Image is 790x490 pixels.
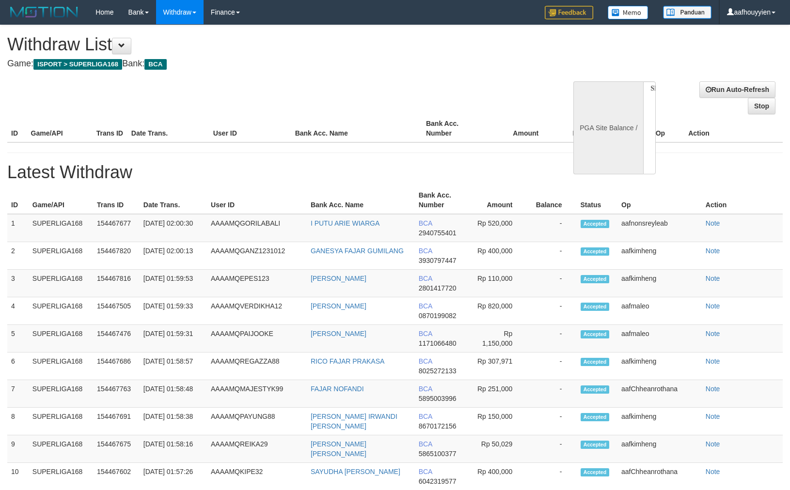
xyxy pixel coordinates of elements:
[311,247,404,255] a: GANESYA FAJAR GUMILANG
[706,330,720,337] a: Note
[29,408,93,435] td: SUPERLIGA168
[581,385,610,394] span: Accepted
[748,98,775,114] a: Stop
[617,408,702,435] td: aafkimheng
[581,220,610,228] span: Accepted
[29,186,93,214] th: Game/API
[527,242,576,270] td: -
[311,219,379,227] a: I PUTU ARIE WIARGA
[663,6,711,19] img: panduan.png
[7,186,29,214] th: ID
[419,219,432,227] span: BCA
[7,270,29,297] td: 3
[419,284,457,292] span: 2801417720
[419,257,457,264] span: 3930797447
[581,247,610,256] span: Accepted
[144,59,166,70] span: BCA
[29,242,93,270] td: SUPERLIGA168
[706,468,720,475] a: Note
[207,270,307,297] td: AAAAMQEPES123
[311,385,364,393] a: FAJAR NOFANDI
[469,435,527,463] td: Rp 50,029
[469,270,527,297] td: Rp 110,000
[419,395,457,402] span: 5895003996
[527,297,576,325] td: -
[527,408,576,435] td: -
[311,330,366,337] a: [PERSON_NAME]
[140,325,207,352] td: [DATE] 01:59:31
[706,219,720,227] a: Note
[608,6,648,19] img: Button%20Memo.svg
[93,115,127,142] th: Trans ID
[706,413,720,420] a: Note
[419,302,432,310] span: BCA
[469,242,527,270] td: Rp 400,000
[488,115,553,142] th: Amount
[527,325,576,352] td: -
[419,468,432,475] span: BCA
[581,441,610,449] span: Accepted
[419,440,432,448] span: BCA
[93,297,140,325] td: 154467505
[140,380,207,408] td: [DATE] 01:58:48
[706,247,720,255] a: Note
[7,435,29,463] td: 9
[93,352,140,380] td: 154467686
[207,297,307,325] td: AAAAMQVERDIKHA12
[311,440,366,458] a: [PERSON_NAME] [PERSON_NAME]
[419,247,432,255] span: BCA
[419,413,432,420] span: BCA
[419,357,432,365] span: BCA
[617,214,702,242] td: aafnonsreyleab
[93,242,140,270] td: 154467820
[419,330,432,337] span: BCA
[581,468,610,476] span: Accepted
[7,352,29,380] td: 6
[469,186,527,214] th: Amount
[527,214,576,242] td: -
[33,59,122,70] span: ISPORT > SUPERLIGA168
[7,163,783,182] h1: Latest Withdraw
[419,422,457,430] span: 8670172156
[469,297,527,325] td: Rp 820,000
[469,352,527,380] td: Rp 307,971
[140,435,207,463] td: [DATE] 01:58:16
[207,186,307,214] th: User ID
[581,330,610,338] span: Accepted
[207,380,307,408] td: AAAAMQMAJESTYK99
[140,186,207,214] th: Date Trans.
[207,214,307,242] td: AAAAMQGORILABALI
[545,6,593,19] img: Feedback.jpg
[706,385,720,393] a: Note
[617,242,702,270] td: aafkimheng
[699,81,775,98] a: Run Auto-Refresh
[706,440,720,448] a: Note
[419,477,457,485] span: 6042319577
[311,275,366,282] a: [PERSON_NAME]
[311,302,366,310] a: [PERSON_NAME]
[573,81,643,174] div: PGA Site Balance /
[29,380,93,408] td: SUPERLIGA168
[617,435,702,463] td: aafkimheng
[617,270,702,297] td: aafkimheng
[140,408,207,435] td: [DATE] 01:58:38
[311,357,384,365] a: RICO FAJAR PRAKASA
[617,297,702,325] td: aafmaleo
[140,352,207,380] td: [DATE] 01:58:57
[29,214,93,242] td: SUPERLIGA168
[617,380,702,408] td: aafChheanrothana
[93,408,140,435] td: 154467691
[419,339,457,347] span: 1171066480
[207,352,307,380] td: AAAAMQREGAZZA88
[27,115,93,142] th: Game/API
[7,380,29,408] td: 7
[553,115,613,142] th: Balance
[140,297,207,325] td: [DATE] 01:59:33
[527,380,576,408] td: -
[419,367,457,375] span: 8025272133
[140,242,207,270] td: [DATE] 02:00:13
[93,270,140,297] td: 154467816
[706,302,720,310] a: Note
[7,297,29,325] td: 4
[207,408,307,435] td: AAAAMQPAYUNG88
